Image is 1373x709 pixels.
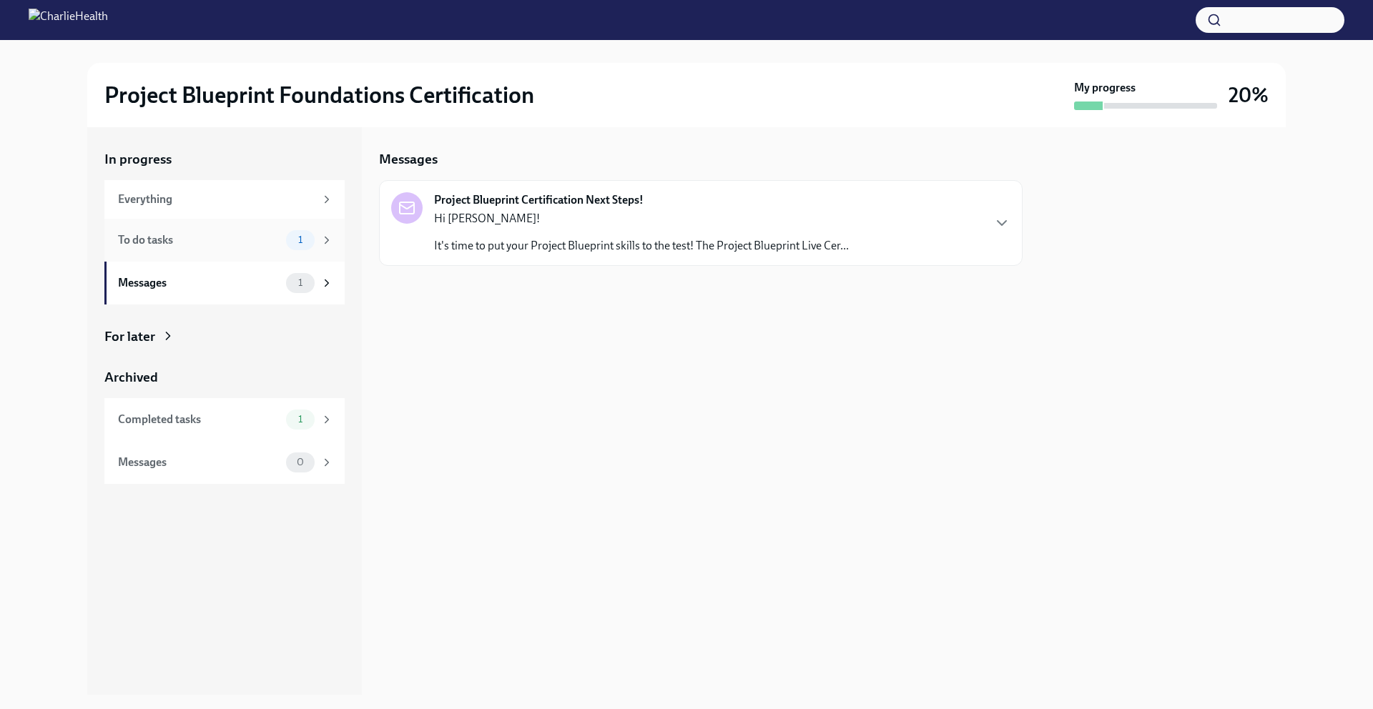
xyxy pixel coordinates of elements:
a: Everything [104,180,345,219]
a: Completed tasks1 [104,398,345,441]
div: To do tasks [118,232,280,248]
span: 1 [290,234,311,245]
div: Completed tasks [118,412,280,427]
p: Hi [PERSON_NAME]! [434,211,849,227]
strong: My progress [1074,80,1136,96]
div: Messages [118,275,280,291]
h5: Messages [379,150,438,169]
h3: 20% [1229,82,1269,108]
a: Messages1 [104,262,345,304]
span: 1 [290,277,311,288]
div: Messages [118,455,280,470]
div: For later [104,327,155,346]
div: Everything [118,192,315,207]
a: Archived [104,368,345,387]
a: In progress [104,150,345,169]
p: It's time to put your Project Blueprint skills to the test! The Project Blueprint Live Cer... [434,238,849,254]
strong: Project Blueprint Certification Next Steps! [434,192,644,208]
a: For later [104,327,345,346]
a: Messages0 [104,441,345,484]
img: CharlieHealth [29,9,108,31]
a: To do tasks1 [104,219,345,262]
h2: Project Blueprint Foundations Certification [104,81,534,109]
span: 0 [288,457,313,467]
span: 1 [290,414,311,425]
